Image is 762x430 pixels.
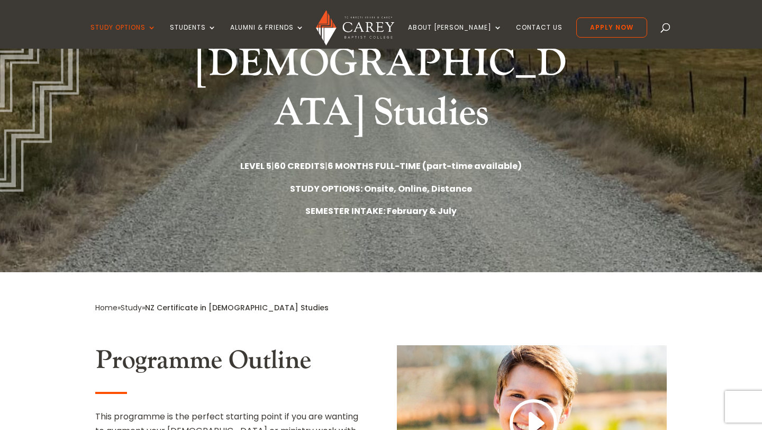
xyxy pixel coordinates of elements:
[90,24,156,49] a: Study Options
[516,24,563,49] a: Contact Us
[408,24,502,49] a: About [PERSON_NAME]
[240,160,271,172] strong: LEVEL 5
[170,24,216,49] a: Students
[95,345,365,381] h2: Programme Outline
[328,160,522,172] strong: 6 MONTHS FULL-TIME (part-time available)
[95,302,329,313] span: » »
[145,302,329,313] span: NZ Certificate in [DEMOGRAPHIC_DATA] Studies
[316,10,394,46] img: Carey Baptist College
[121,302,142,313] a: Study
[230,24,304,49] a: Alumni & Friends
[95,159,667,173] p: | |
[305,205,457,217] strong: SEMESTER INTAKE: February & July
[576,17,647,38] a: Apply Now
[274,160,325,172] strong: 60 CREDITS
[95,302,117,313] a: Home
[290,183,472,195] strong: STUDY OPTIONS: Onsite, Online, Distance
